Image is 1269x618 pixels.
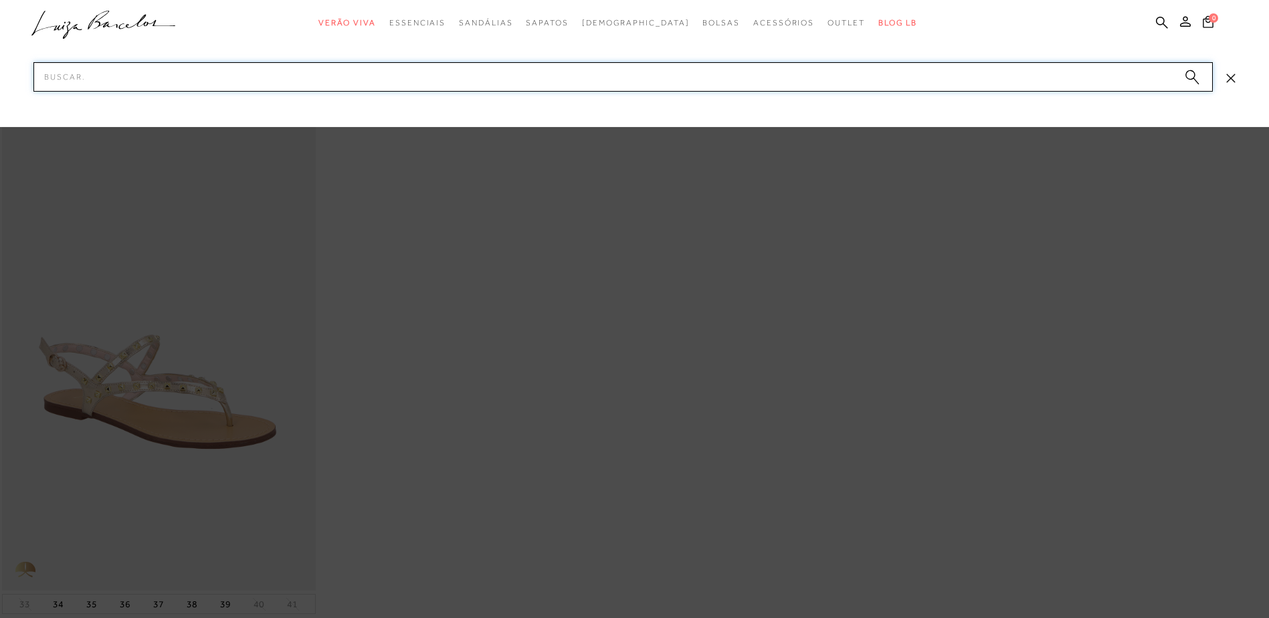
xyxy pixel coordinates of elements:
[318,11,376,35] a: categoryNavScreenReaderText
[33,62,1213,92] input: Buscar.
[582,18,690,27] span: [DEMOGRAPHIC_DATA]
[827,18,865,27] span: Outlet
[702,18,740,27] span: Bolsas
[702,11,740,35] a: categoryNavScreenReaderText
[459,18,512,27] span: Sandálias
[389,11,446,35] a: categoryNavScreenReaderText
[878,18,917,27] span: BLOG LB
[459,11,512,35] a: categoryNavScreenReaderText
[878,11,917,35] a: BLOG LB
[526,18,568,27] span: Sapatos
[526,11,568,35] a: categoryNavScreenReaderText
[582,11,690,35] a: noSubCategoriesText
[318,18,376,27] span: Verão Viva
[1209,13,1218,23] span: 0
[753,11,814,35] a: categoryNavScreenReaderText
[753,18,814,27] span: Acessórios
[827,11,865,35] a: categoryNavScreenReaderText
[389,18,446,27] span: Essenciais
[1199,15,1217,33] button: 0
